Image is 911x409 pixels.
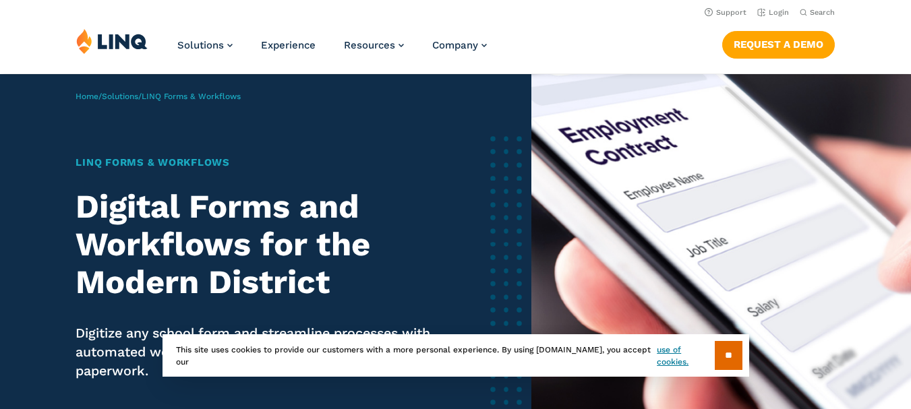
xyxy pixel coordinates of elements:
button: Open Search Bar [800,7,835,18]
span: Company [432,39,478,51]
a: Request a Demo [722,31,835,58]
a: Support [705,8,746,17]
a: Experience [261,39,316,51]
p: Digitize any school form and streamline processes with automated workflows to move your district ... [76,324,434,381]
h1: LINQ Forms & Workflows [76,155,434,170]
span: Search [810,8,835,17]
a: Login [757,8,789,17]
a: Solutions [102,92,138,101]
nav: Button Navigation [722,28,835,58]
a: Home [76,92,98,101]
div: This site uses cookies to provide our customers with a more personal experience. By using [DOMAIN... [163,334,749,377]
img: LINQ | K‑12 Software [76,28,148,54]
a: use of cookies. [657,344,714,368]
span: Resources [344,39,395,51]
nav: Primary Navigation [177,28,487,73]
span: / / [76,92,241,101]
a: Resources [344,39,404,51]
span: Solutions [177,39,224,51]
a: Company [432,39,487,51]
a: Solutions [177,39,233,51]
span: LINQ Forms & Workflows [142,92,241,101]
h2: Digital Forms and Workflows for the Modern District [76,188,434,301]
